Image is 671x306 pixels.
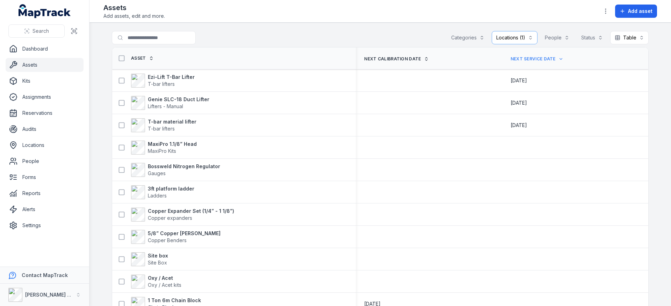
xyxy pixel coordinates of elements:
a: Next Service Date [511,56,563,62]
span: Site Box [148,260,167,266]
span: Next Service Date [511,56,556,62]
span: [DATE] [511,77,527,83]
a: T-bar material lifterT-bar lifters [131,118,196,132]
a: MapTrack [19,4,71,18]
strong: Contact MapTrack [22,272,68,278]
span: Copper Benders [148,237,187,243]
time: 21/11/2025, 12:00:00 am [511,99,527,106]
strong: Oxy / Acet [148,275,181,282]
span: Gauges [148,170,166,176]
strong: MaxiPro 1.1/8” Head [148,141,197,148]
strong: Copper Expander Set (1/4” - 1 1/8”) [148,208,234,215]
span: [DATE] [511,100,527,106]
span: Asset [131,55,146,61]
a: Locations [6,138,84,152]
span: T-bar lifters [148,126,175,132]
span: Search [33,28,49,35]
a: MaxiPro 1.1/8” HeadMaxiPro Kits [131,141,197,155]
a: Ezi-Lift T-Bar LifterT-bar lifters [131,74,195,88]
button: Add asset [615,5,657,18]
strong: Genie SLC-18 Duct Lifter [148,96,209,103]
strong: Site box [148,252,168,259]
strong: Ezi-Lift T-Bar Lifter [148,74,195,81]
span: T-bar lifters [148,81,175,87]
time: 26/08/2025, 12:00:00 am [511,122,527,129]
a: Genie SLC-18 Duct LifterLifters - Manual [131,96,209,110]
button: Categories [447,31,489,44]
span: [DATE] [511,122,527,128]
a: Alerts [6,202,84,216]
a: Kits [6,74,84,88]
a: Next Calibration Date [364,56,428,62]
a: Asset [131,55,154,61]
span: MaxiPro Kits [148,148,176,154]
a: Oxy / AcetOxy / Acet kits [131,275,181,289]
span: Lifters - Manual [148,103,183,109]
span: Ladders [148,193,167,199]
button: People [540,31,574,44]
strong: 3ft platform ladder [148,185,194,192]
strong: [PERSON_NAME] Air [25,292,74,298]
button: Search [8,24,65,38]
span: Add assets, edit and more. [103,13,165,20]
a: Copper Expander Set (1/4” - 1 1/8”)Copper expanders [131,208,234,222]
a: Site boxSite Box [131,252,168,266]
strong: 5/8” Copper [PERSON_NAME] [148,230,221,237]
a: Dashboard [6,42,84,56]
span: Next Calibration Date [364,56,421,62]
a: Bossweld Nitrogen RegulatorGauges [131,163,220,177]
a: Assignments [6,90,84,104]
span: Oxy / Acet kits [148,282,181,288]
a: Settings [6,218,84,232]
a: People [6,154,84,168]
h2: Assets [103,3,165,13]
strong: T-bar material lifter [148,118,196,125]
a: Audits [6,122,84,136]
a: Assets [6,58,84,72]
a: 5/8” Copper [PERSON_NAME]Copper Benders [131,230,221,244]
button: Status [577,31,607,44]
a: Reservations [6,106,84,120]
a: Reports [6,186,84,200]
span: Add asset [628,8,652,15]
a: Forms [6,170,84,184]
button: Table [610,31,649,44]
a: 3ft platform ladderLadders [131,185,194,199]
strong: 1 Ton 6m Chain Block [148,297,201,304]
strong: Bossweld Nitrogen Regulator [148,163,220,170]
time: 17/02/2026, 12:00:00 am [511,77,527,84]
button: Locations (1) [492,31,537,44]
span: Copper expanders [148,215,192,221]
